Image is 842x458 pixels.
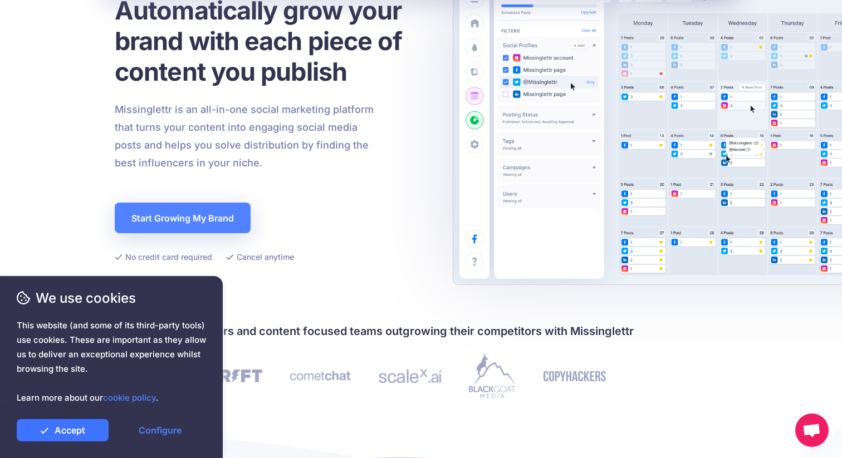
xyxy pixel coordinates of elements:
li: No credit card required [115,250,212,264]
a: Configure [114,419,206,441]
a: cookie policy [103,392,156,403]
span: This website (and some of its third-party tools) use cookies. These are important as they allow u... [17,318,206,405]
a: Start Growing My Brand [115,203,251,233]
p: Missinglettr is an all-in-one social marketing platform that turns your content into engaging soc... [115,101,374,172]
a: Accept [17,419,109,441]
span: We use cookies [17,288,206,308]
h4: Join 30,000+ creators and content focused teams outgrowing their competitors with Missinglettr [115,322,727,340]
li: Cancel anytime [226,250,294,264]
div: Open chat [795,413,829,447]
